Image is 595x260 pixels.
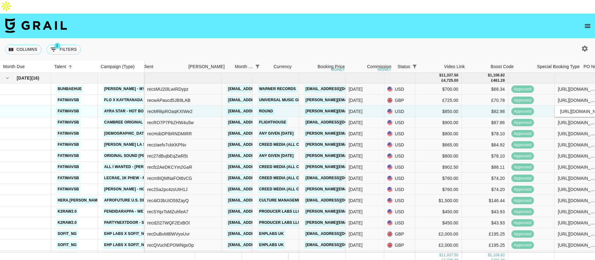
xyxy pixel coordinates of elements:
[511,109,534,115] span: approved
[56,152,81,160] a: fatimavsb
[384,84,415,95] div: USD
[511,198,534,204] span: approved
[103,130,192,137] a: [DEMOGRAPHIC_DATA] - Thinkin About You
[56,241,78,249] a: sofit_ng
[103,85,179,93] a: [PERSON_NAME] - Mystical Magical
[493,78,505,83] div: 461.28
[349,108,363,115] div: Aug '25
[227,130,296,137] a: [EMAIL_ADDRESS][DOMAIN_NAME]
[511,209,534,215] span: approved
[511,242,534,248] span: approved
[384,128,415,139] div: USD
[384,184,415,195] div: USD
[147,108,192,115] div: recMRkpROaqKXIWe2
[103,241,208,249] a: EHP Labs x Sofit_ngr 12 month Partnership 1/12
[304,141,405,149] a: [PERSON_NAME][EMAIL_ADDRESS][DOMAIN_NAME]
[462,240,508,251] div: £195.25
[444,61,465,73] div: Video Link
[31,75,39,81] span: ( 16 )
[394,61,441,73] div: Status
[415,206,462,217] div: $450.00
[415,228,462,240] div: £2,000.00
[415,139,462,150] div: $665.00
[384,217,415,228] div: USD
[415,84,462,95] div: $700.00
[98,61,144,73] div: Campaign (Type)
[377,68,391,71] div: money
[147,231,190,237] div: recDuBvM8lWVyoUvr
[384,162,415,173] div: USD
[147,153,188,159] div: rec27dBujbEqZwR5t
[56,230,78,238] a: sofit_ng
[349,153,363,159] div: Aug '25
[419,62,428,71] button: Sort
[304,219,405,227] a: [PERSON_NAME][EMAIL_ADDRESS][DOMAIN_NAME]
[235,61,253,73] div: Month Due
[258,197,322,204] a: Culture Management Group
[227,141,296,149] a: [EMAIL_ADDRESS][DOMAIN_NAME]
[304,107,405,115] a: [PERSON_NAME][EMAIL_ADDRESS][DOMAIN_NAME]
[56,107,81,115] a: fatimavsb
[56,219,78,227] a: k2raw2.0
[462,84,508,95] div: $68.34
[488,253,490,258] div: $
[304,208,405,215] a: [PERSON_NAME][EMAIL_ADDRESS][DOMAIN_NAME]
[410,62,419,71] button: Show filters
[439,253,441,258] div: $
[103,119,159,126] a: cambree original sound
[415,162,462,173] div: $902.50
[384,228,415,240] div: GBP
[511,175,534,181] span: approved
[51,61,98,73] div: Talent
[511,131,534,137] span: approved
[253,62,262,71] div: 1 active filter
[147,209,188,215] div: recSYqxTsMZuhfeA7
[304,130,405,137] a: [PERSON_NAME][EMAIL_ADDRESS][DOMAIN_NAME]
[415,184,462,195] div: $760.00
[349,175,363,181] div: Aug '25
[384,150,415,162] div: USD
[101,61,135,73] div: Campaign (Type)
[441,78,443,83] div: £
[258,185,322,193] a: Creed Media (All Campaigns)
[227,208,296,215] a: [EMAIL_ADDRESS][DOMAIN_NAME]
[56,208,78,215] a: k2raw2.0
[304,119,373,126] a: [EMAIL_ADDRESS][DOMAIN_NAME]
[139,61,185,73] div: Client
[258,119,288,126] a: Flighthouse
[415,117,462,128] div: $900.00
[258,85,297,93] a: Warner Records
[147,119,194,126] div: recRO7P7PbZHW4u5w
[384,173,415,184] div: USD
[487,61,534,73] div: Boost Code
[227,174,296,182] a: [EMAIL_ADDRESS][DOMAIN_NAME]
[258,130,295,137] a: Any given [DATE]
[304,185,405,193] a: [PERSON_NAME][EMAIL_ADDRESS][DOMAIN_NAME]
[103,107,151,115] a: Ayra Star - Hot Body
[511,153,534,159] span: approved
[304,241,373,249] a: [EMAIL_ADDRESS][DOMAIN_NAME]
[441,61,487,73] div: Video Link
[103,197,201,204] a: Afrofuture U.S. Debut in [GEOGRAPHIC_DATA]
[56,96,81,104] a: fatimavsb
[415,173,462,184] div: $760.00
[274,61,292,73] div: Currency
[304,96,405,104] a: [PERSON_NAME][EMAIL_ADDRESS][DOMAIN_NAME]
[349,131,363,137] div: Aug '25
[227,185,296,193] a: [EMAIL_ADDRESS][DOMAIN_NAME]
[271,61,302,73] div: Currency
[258,96,311,104] a: Universal Music Group
[227,96,296,104] a: [EMAIL_ADDRESS][DOMAIN_NAME]
[54,43,60,49] span: 2
[384,106,415,117] div: USD
[147,142,186,148] div: reczIaefv7ckKKPNv
[227,85,296,93] a: [EMAIL_ADDRESS][DOMAIN_NAME]
[462,139,508,150] div: $64.92
[147,175,192,181] div: recm9IQMNaFOt6vCG
[462,228,508,240] div: £195.25
[147,86,188,92] div: recsMU20lLwIRDypz
[511,120,534,126] span: approved
[415,106,462,117] div: $850.00
[441,73,458,78] div: 11,337.50
[56,174,81,182] a: fatimavsb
